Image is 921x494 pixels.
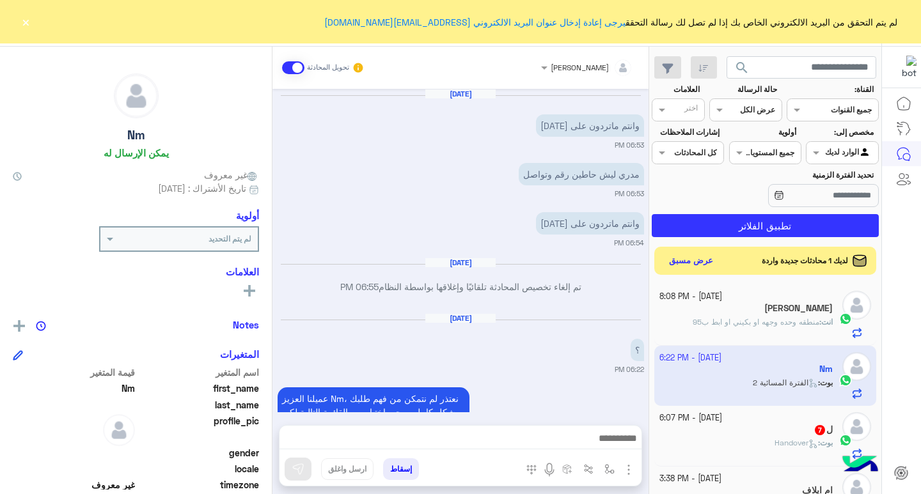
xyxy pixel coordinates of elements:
span: locale [138,462,260,475]
p: 13/10/2025, 6:22 PM [631,339,644,361]
span: انت [821,317,833,327]
button: select flow [599,458,620,479]
label: حالة الرسالة [711,84,777,95]
h6: العلامات [13,266,259,277]
span: لم يتم التحقق من البريد الالكتروني الخاص بك إذا لم تصل لك رسالة التحقق [324,15,897,29]
span: timezone [138,478,260,491]
h5: Nm [127,128,145,143]
span: gender [138,446,260,459]
span: تاريخ الأشتراك : [DATE] [158,181,246,195]
b: : [818,438,833,447]
h6: Notes [233,319,259,330]
span: first_name [138,382,260,395]
span: null [13,446,135,459]
span: غير معروف [204,168,259,181]
button: search [727,56,758,84]
img: add [13,320,25,332]
small: [DATE] - 8:08 PM [659,291,722,303]
button: إسقاط [383,458,419,480]
b: : [819,317,833,327]
img: WhatsApp [839,313,852,325]
h6: يمكن الإرسال له [104,147,169,158]
button: ارسل واغلق [321,458,374,480]
small: 06:53 PM [615,140,644,150]
div: اختر [684,102,700,117]
label: تحديد الفترة الزمنية [730,169,874,181]
h6: [DATE] [425,314,496,323]
button: عرض مسبق [664,252,719,270]
p: 9/10/2025, 6:53 PM [519,163,644,185]
h5: SAM [764,303,833,314]
span: null [13,462,135,475]
img: make a call [526,465,537,475]
label: إشارات الملاحظات [653,127,719,138]
button: × [19,15,32,28]
span: 06:55 PM [340,281,379,292]
a: يرجى إعادة إدخال عنوان البريد الالكتروني [EMAIL_ADDRESS][DOMAIN_NAME] [324,17,626,27]
img: send attachment [621,462,636,477]
img: hulul-logo.png [838,443,883,488]
span: Nm [13,382,135,395]
img: send voice note [542,462,557,477]
small: تحويل المحادثة [307,63,349,73]
span: Handover [775,438,818,447]
b: لم يتم التحديد [209,234,251,243]
small: 06:53 PM [615,189,644,199]
small: [DATE] - 6:07 PM [659,412,722,424]
img: send message [292,463,304,475]
span: search [734,60,750,75]
button: تطبيق الفلاتر [652,214,879,237]
img: Trigger scenario [583,464,594,474]
p: 13/10/2025, 6:22 PM [278,387,469,436]
small: 06:54 PM [614,238,644,248]
span: 7 [815,425,825,435]
h6: [DATE] [425,258,496,267]
img: defaultAdmin.png [103,414,135,446]
span: [PERSON_NAME] [551,63,609,72]
span: قيمة المتغير [13,366,135,379]
h5: ل [814,424,833,435]
span: profile_pic [138,414,260,444]
button: create order [557,458,578,479]
span: غير معروف [13,478,135,491]
p: 9/10/2025, 6:54 PM [536,212,644,235]
h6: [DATE] [425,89,496,98]
h6: المتغيرات [220,348,259,360]
span: بوت [820,438,833,447]
img: defaultAdmin.png [114,74,158,118]
img: WhatsApp [839,434,852,447]
span: اسم المتغير [138,366,260,379]
img: 177882628735456 [893,56,917,79]
button: Trigger scenario [578,458,599,479]
label: مخصص إلى: [808,127,874,138]
small: 06:22 PM [615,364,644,374]
span: لديك 1 محادثات جديدة واردة [762,255,848,266]
img: notes [36,321,46,331]
span: last_name [138,398,260,412]
p: تم إلغاء تخصيص المحادثة تلقائيًا وإغلاقها بواسطة النظام [278,280,644,293]
small: [DATE] - 3:38 PM [659,473,721,485]
img: create order [562,464,572,474]
label: القناة: [789,84,874,95]
label: أولوية [730,127,796,138]
span: منطقه وحده وجهه او بكيني او ابط ب95 [693,317,819,327]
h6: أولوية [236,210,259,221]
label: العلامات [653,84,700,95]
img: defaultAdmin.png [842,291,871,320]
img: defaultAdmin.png [842,412,871,441]
p: 9/10/2025, 6:53 PM [536,114,644,137]
img: select flow [604,464,615,474]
